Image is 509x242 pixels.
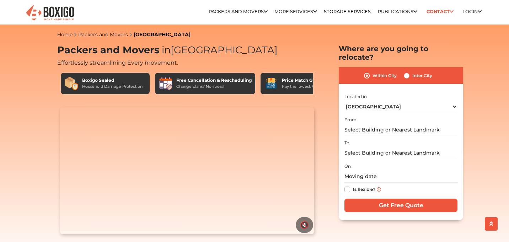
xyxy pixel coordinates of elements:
[134,31,191,38] a: [GEOGRAPHIC_DATA]
[344,140,349,146] label: To
[353,185,375,193] label: Is flexible?
[344,147,457,159] input: Select Building or Nearest Landmark
[324,9,371,14] a: Storage Services
[344,93,367,100] label: Located in
[344,163,351,170] label: On
[378,9,417,14] a: Publications
[57,31,73,38] a: Home
[462,9,482,14] a: Login
[82,84,143,90] div: Household Damage Protection
[344,124,457,136] input: Select Building or Nearest Landmark
[274,9,317,14] a: More services
[296,217,313,233] button: 🔇
[282,77,336,84] div: Price Match Guarantee
[25,4,75,22] img: Boxigo
[344,199,457,212] input: Get Free Quote
[78,31,128,38] a: Packers and Movers
[209,9,268,14] a: Packers and Movers
[339,44,463,61] h2: Where are you going to relocate?
[57,44,317,56] h1: Packers and Movers
[264,76,278,91] img: Price Match Guarantee
[162,44,171,56] span: in
[377,187,381,192] img: info
[424,6,456,17] a: Contact
[57,59,178,66] span: Effortlessly streamlining Every movement.
[82,77,143,84] div: Boxigo Sealed
[159,76,173,91] img: Free Cancellation & Rescheduling
[485,217,498,231] button: scroll up
[282,84,336,90] div: Pay the lowest. Guaranteed!
[344,170,457,183] input: Moving date
[176,77,252,84] div: Free Cancellation & Rescheduling
[373,71,397,80] label: Within City
[159,44,278,56] span: [GEOGRAPHIC_DATA]
[412,71,432,80] label: Inter City
[64,76,79,91] img: Boxigo Sealed
[60,107,314,235] video: Your browser does not support the video tag.
[344,117,357,123] label: From
[176,84,252,90] div: Change plans? No stress!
